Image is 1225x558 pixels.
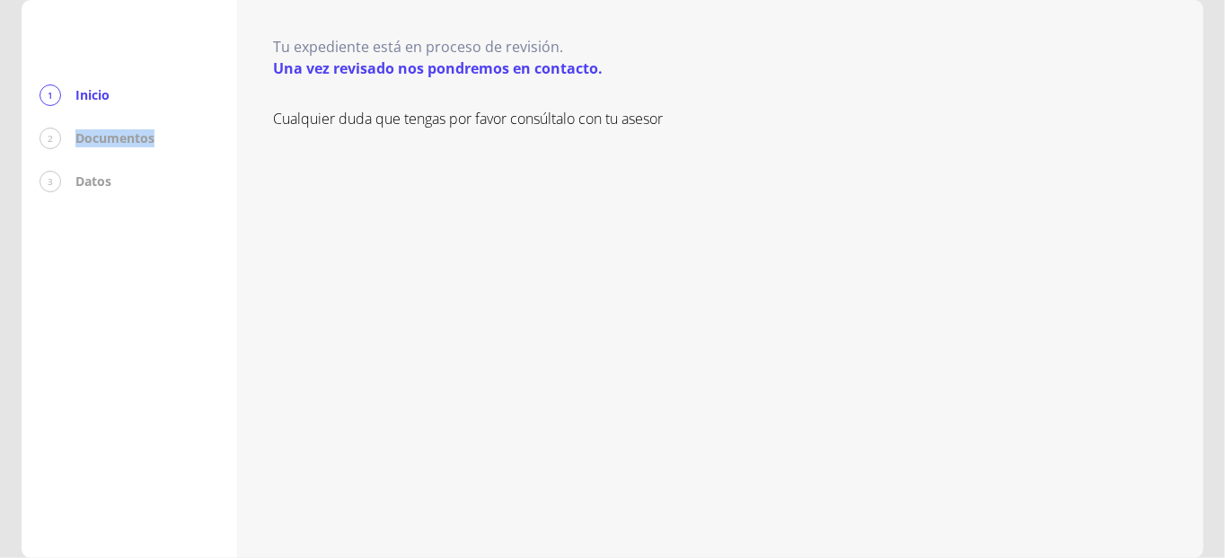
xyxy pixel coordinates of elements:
[273,108,1168,129] p: Cualquier duda que tengas por favor consúltalo con tu asesor
[75,86,110,104] p: Inicio
[40,84,61,106] div: 1
[40,128,61,149] div: 2
[40,171,61,192] div: 3
[273,58,603,79] p: Una vez revisado nos pondremos en contacto.
[75,129,154,147] p: Documentos
[273,36,603,58] p: Tu expediente está en proceso de revisión.
[75,173,111,190] p: Datos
